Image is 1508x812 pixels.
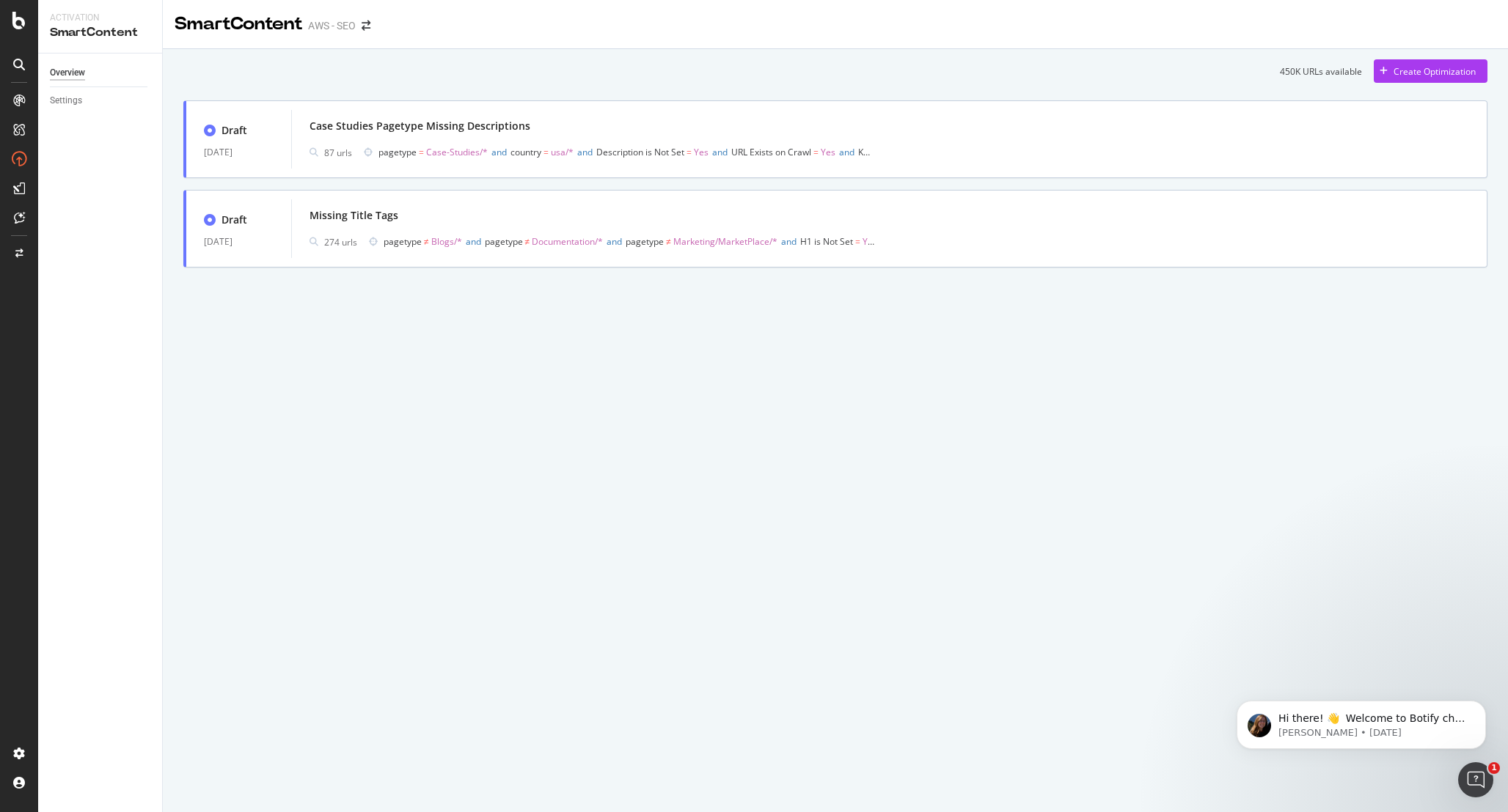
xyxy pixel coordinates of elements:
[204,144,274,161] div: [DATE]
[485,235,523,248] span: pagetype
[378,146,417,158] span: pagetype
[1394,65,1476,78] div: Create Optimization
[712,146,728,158] span: and
[491,146,507,158] span: and
[1458,762,1493,797] iframe: Intercom live chat
[1215,670,1508,772] iframe: Intercom notifications message
[308,18,356,33] div: AWS - SEO
[694,146,709,158] span: Yes
[731,146,811,158] span: URL Exists on Crawl
[596,146,684,158] span: Description is Not Set
[821,146,835,158] span: Yes
[324,236,357,248] div: 274 urls
[466,235,481,248] span: and
[510,146,541,158] span: country
[50,93,82,108] div: Settings
[607,235,622,248] span: and
[532,235,603,248] span: Documentation/*
[426,146,488,158] span: Case-Studies/*
[324,147,352,159] div: 87 urls
[50,12,150,24] div: Activation
[858,146,960,158] span: Keyword Position for URL
[310,119,530,133] div: Case Studies Pagetype Missing Descriptions
[673,235,777,248] span: Marketing/MarketPlace/*
[1488,762,1500,774] span: 1
[50,24,150,41] div: SmartContent
[424,235,429,248] span: ≠
[813,146,819,158] span: =
[222,123,247,138] div: Draft
[543,146,549,158] span: =
[626,235,664,248] span: pagetype
[384,235,422,248] span: pagetype
[431,235,462,248] span: Blogs/*
[863,235,877,248] span: Yes
[577,146,593,158] span: and
[551,146,574,158] span: usa/*
[222,213,247,227] div: Draft
[204,233,274,251] div: [DATE]
[419,146,424,158] span: =
[1280,65,1362,78] div: 450K URLs available
[839,146,854,158] span: and
[50,65,152,81] a: Overview
[362,21,370,31] div: arrow-right-arrow-left
[50,93,152,108] a: Settings
[781,235,797,248] span: and
[687,146,692,158] span: =
[855,235,860,248] span: =
[800,235,853,248] span: H1 is Not Set
[666,235,671,248] span: ≠
[175,12,302,37] div: SmartContent
[525,235,530,248] span: ≠
[50,65,85,81] div: Overview
[1374,59,1487,83] button: Create Optimization
[310,208,398,223] div: Missing Title Tags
